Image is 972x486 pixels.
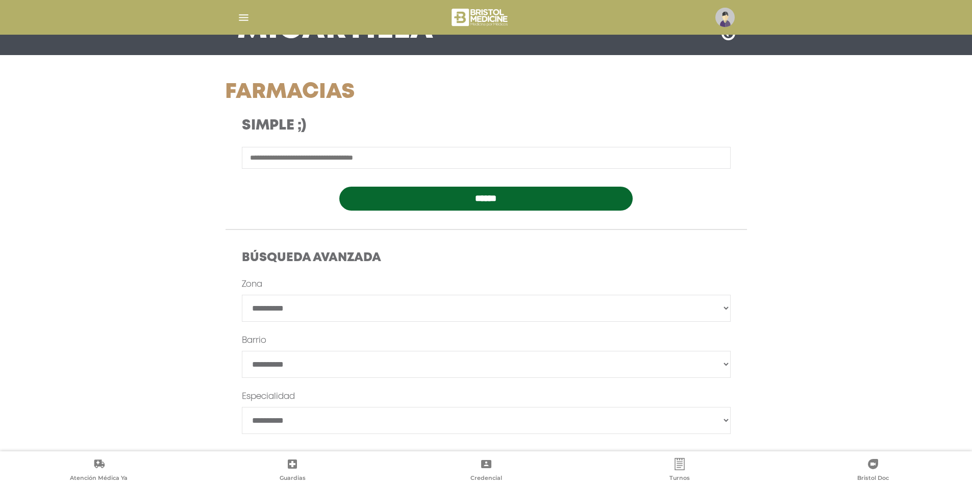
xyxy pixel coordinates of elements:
h1: Farmacias [225,80,568,105]
span: Guardias [280,474,306,483]
h4: Búsqueda Avanzada [242,251,731,266]
span: Credencial [470,474,502,483]
h3: Mi Cartilla [237,16,434,43]
h3: Simple ;) [242,117,552,135]
a: Guardias [195,458,389,484]
span: Turnos [669,474,690,483]
img: bristol-medicine-blanco.png [450,5,511,30]
span: Atención Médica Ya [70,474,128,483]
a: Bristol Doc [777,458,970,484]
img: Cober_menu-lines-white.svg [237,11,250,24]
label: Especialidad [242,391,295,403]
a: Credencial [389,458,583,484]
span: Bristol Doc [857,474,889,483]
label: Zona [242,278,262,291]
img: profile-placeholder.svg [715,8,735,27]
a: Turnos [583,458,776,484]
label: Barrio [242,335,266,347]
a: Atención Médica Ya [2,458,195,484]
